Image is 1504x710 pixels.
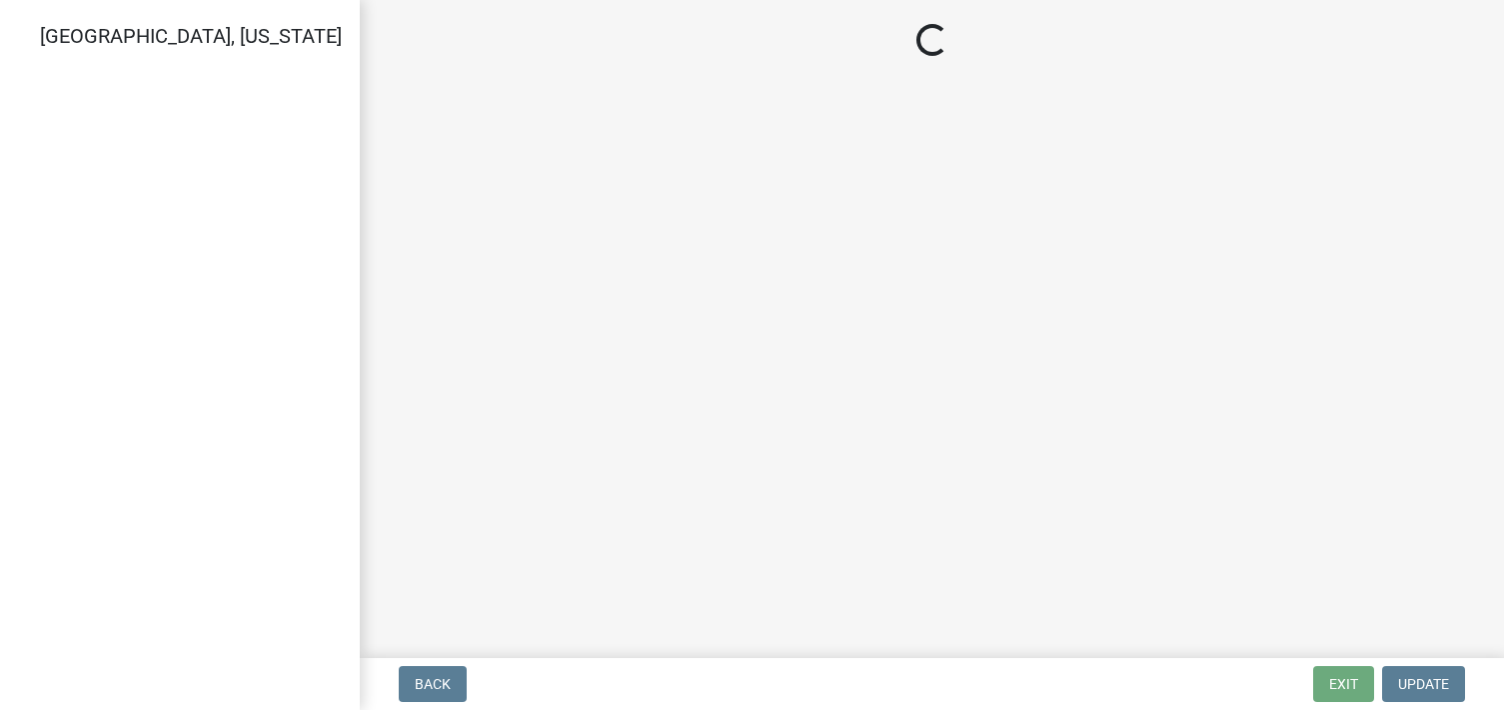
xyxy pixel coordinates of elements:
span: Update [1398,676,1449,692]
span: [GEOGRAPHIC_DATA], [US_STATE] [40,24,342,48]
button: Update [1382,666,1465,702]
span: Back [415,676,451,692]
button: Back [399,666,467,702]
button: Exit [1313,666,1374,702]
